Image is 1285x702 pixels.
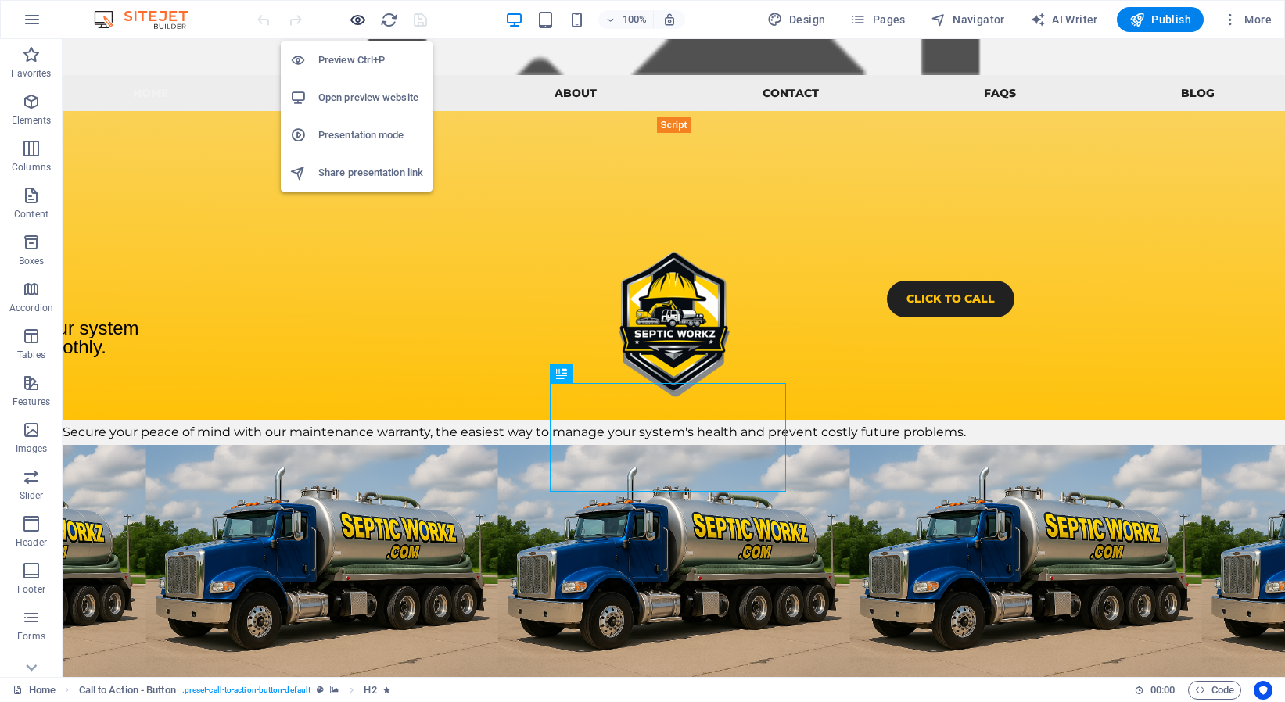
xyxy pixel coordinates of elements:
[12,161,51,174] p: Columns
[318,51,423,70] h6: Preview Ctrl+P
[318,88,423,107] h6: Open preview website
[364,681,376,700] span: Click to select. Double-click to edit
[17,583,45,596] p: Footer
[11,67,51,80] p: Favorites
[598,10,654,29] button: 100%
[12,114,52,127] p: Elements
[79,681,176,700] span: Click to select. Double-click to edit
[318,163,423,182] h6: Share presentation link
[383,686,390,694] i: Element contains an animation
[13,681,56,700] a: Click to cancel selection. Double-click to open Pages
[17,349,45,361] p: Tables
[1024,7,1104,32] button: AI Writer
[761,7,832,32] div: Design (Ctrl+Alt+Y)
[9,302,53,314] p: Accordion
[622,10,647,29] h6: 100%
[379,10,398,29] button: reload
[1195,681,1234,700] span: Code
[20,489,44,502] p: Slider
[1254,681,1272,700] button: Usercentrics
[14,208,48,220] p: Content
[1134,681,1176,700] h6: Session time
[850,12,905,27] span: Pages
[1129,12,1191,27] span: Publish
[17,630,45,643] p: Forms
[182,681,310,700] span: . preset-call-to-action-button-default
[1222,12,1272,27] span: More
[767,12,826,27] span: Design
[924,7,1011,32] button: Navigator
[1117,7,1204,32] button: Publish
[844,7,911,32] button: Pages
[380,11,398,29] i: Reload page
[79,681,390,700] nav: breadcrumb
[1150,681,1175,700] span: 00 00
[330,686,339,694] i: This element contains a background
[662,13,677,27] i: On resize automatically adjust zoom level to fit chosen device.
[1030,12,1098,27] span: AI Writer
[16,536,47,549] p: Header
[317,686,324,694] i: This element is a customizable preset
[761,7,832,32] button: Design
[16,442,48,455] p: Images
[13,396,50,408] p: Features
[1216,7,1278,32] button: More
[318,126,423,145] h6: Presentation mode
[1188,681,1241,700] button: Code
[931,12,1005,27] span: Navigator
[90,10,207,29] img: Editor Logo
[19,255,45,267] p: Boxes
[1161,684,1164,696] span: :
